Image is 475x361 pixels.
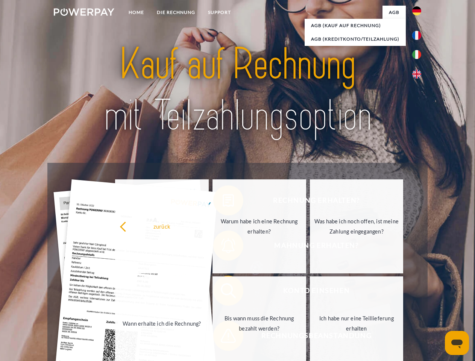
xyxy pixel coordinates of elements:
img: fr [412,31,421,40]
img: title-powerpay_de.svg [72,36,403,144]
a: Was habe ich noch offen, ist meine Zahlung eingegangen? [310,179,404,273]
a: AGB (Kreditkonto/Teilzahlung) [305,32,406,46]
a: agb [382,6,406,19]
div: Bis wann muss die Rechnung bezahlt werden? [217,313,302,334]
div: Warum habe ich eine Rechnung erhalten? [217,216,302,237]
img: en [412,70,421,79]
img: logo-powerpay-white.svg [54,8,114,16]
div: Ich habe nur eine Teillieferung erhalten [314,313,399,334]
iframe: Schaltfläche zum Öffnen des Messaging-Fensters [445,331,469,355]
a: DIE RECHNUNG [150,6,202,19]
img: de [412,6,421,15]
div: Was habe ich noch offen, ist meine Zahlung eingegangen? [314,216,399,237]
div: Wann erhalte ich die Rechnung? [120,318,204,328]
img: it [412,50,421,59]
div: zurück [120,221,204,231]
a: Home [122,6,150,19]
a: AGB (Kauf auf Rechnung) [305,19,406,32]
a: SUPPORT [202,6,237,19]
